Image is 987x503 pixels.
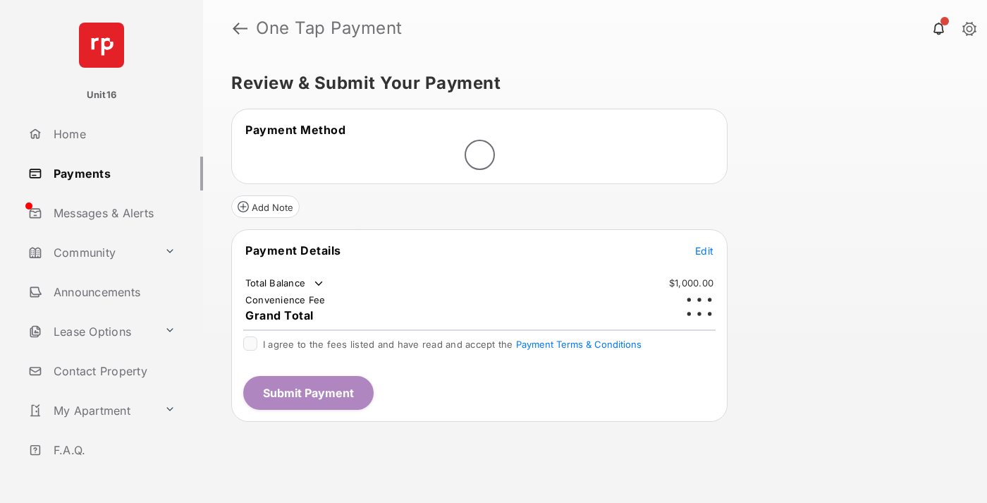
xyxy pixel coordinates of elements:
[23,354,203,388] a: Contact Property
[263,339,642,350] span: I agree to the fees listed and have read and accept the
[23,275,203,309] a: Announcements
[231,195,300,218] button: Add Note
[245,243,341,257] span: Payment Details
[245,277,326,291] td: Total Balance
[245,293,326,306] td: Convenience Fee
[231,75,948,92] h5: Review & Submit Your Payment
[23,315,159,349] a: Lease Options
[23,196,203,230] a: Messages & Alerts
[245,123,345,137] span: Payment Method
[695,245,713,257] span: Edit
[79,23,124,68] img: svg+xml;base64,PHN2ZyB4bWxucz0iaHR0cDovL3d3dy53My5vcmcvMjAwMC9zdmciIHdpZHRoPSI2NCIgaGVpZ2h0PSI2NC...
[23,394,159,428] a: My Apartment
[243,376,374,410] button: Submit Payment
[23,236,159,269] a: Community
[695,243,713,257] button: Edit
[256,20,403,37] strong: One Tap Payment
[23,157,203,190] a: Payments
[23,117,203,151] a: Home
[245,308,314,322] span: Grand Total
[87,88,117,102] p: Unit16
[23,433,203,467] a: F.A.Q.
[668,277,714,289] td: $1,000.00
[516,339,642,350] button: I agree to the fees listed and have read and accept the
